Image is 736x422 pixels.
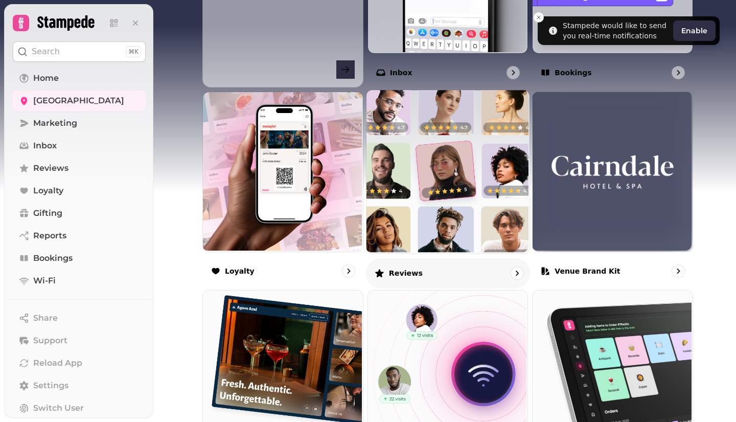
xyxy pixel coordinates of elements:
[555,68,591,78] p: Bookings
[33,252,73,264] span: Bookings
[32,46,60,58] p: Search
[563,20,669,41] div: Stampede would like to send you real-time notifications
[33,312,58,324] span: Share
[33,140,57,152] span: Inbox
[555,266,620,276] p: Venue brand kit
[343,266,354,276] svg: go to
[13,226,146,246] a: Reports
[13,136,146,156] a: Inbox
[13,181,146,201] a: Loyalty
[33,230,66,242] span: Reports
[33,357,82,369] span: Reload App
[673,266,683,276] svg: go to
[366,90,530,288] a: ReviewsReviews
[13,375,146,396] a: Settings
[508,68,518,78] svg: go to
[202,91,362,251] img: Loyalty
[126,46,141,57] div: ⌘K
[13,203,146,224] a: Gifting
[202,92,363,286] a: LoyaltyLoyalty
[13,271,146,291] a: Wi-Fi
[13,91,146,111] a: [GEOGRAPHIC_DATA]
[13,158,146,179] a: Reviews
[512,268,522,278] svg: go to
[673,20,716,41] button: Enable
[33,207,62,219] span: Gifting
[33,162,68,174] span: Reviews
[33,117,77,129] span: Marketing
[225,266,255,276] p: Loyalty
[390,68,412,78] p: Inbox
[13,398,146,418] button: Switch User
[13,308,146,328] button: Share
[13,113,146,134] a: Marketing
[533,92,693,252] img: aHR0cHM6Ly9maWxlcy5zdGFtcGVkZS5haS82MTQyZTkzMC1kZDlhLTExZWItOWY2ZS0wMmM0NWJhMzJjZGYvbWVkaWEvYTJiY...
[388,268,422,278] p: Reviews
[33,380,68,392] span: Settings
[33,275,56,287] span: Wi-Fi
[13,248,146,269] a: Bookings
[33,95,124,107] span: [GEOGRAPHIC_DATA]
[365,89,528,252] img: Reviews
[13,353,146,373] button: Reload App
[33,335,67,347] span: Support
[13,41,146,62] button: Search⌘K
[534,12,544,23] button: Close toast
[532,92,693,286] a: Venue brand kitVenue brand kit
[13,68,146,88] a: Home
[33,185,63,197] span: Loyalty
[673,68,683,78] svg: go to
[13,330,146,351] button: Support
[33,72,59,84] span: Home
[33,402,84,414] span: Switch User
